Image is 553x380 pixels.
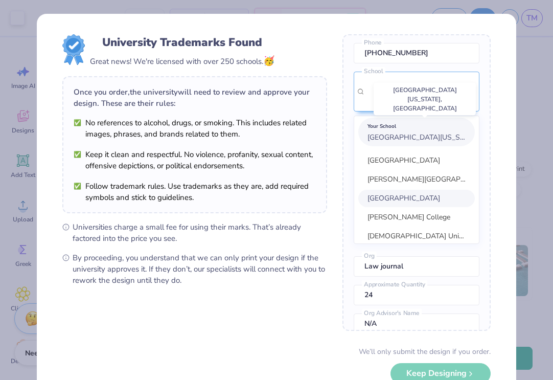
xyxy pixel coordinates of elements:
div: Your School [367,121,466,132]
span: Universities charge a small fee for using their marks. That’s already factored into the price you... [73,221,327,244]
span: 🥳 [263,55,274,67]
div: University Trademarks Found [102,34,262,51]
span: [DEMOGRAPHIC_DATA] University of Health Sciences [367,231,541,241]
span: By proceeding, you understand that we can only print your design if the university approves it. I... [73,252,327,286]
div: Once you order, the university will need to review and approve your design. These are their rules: [74,86,316,109]
input: Org [354,256,479,277]
img: License badge [62,34,85,65]
div: We’ll only submit the design if you order. [359,346,491,357]
li: Keep it clean and respectful. No violence, profanity, sexual content, offensive depictions, or po... [74,149,316,171]
input: Phone [354,43,479,63]
li: Follow trademark rules. Use trademarks as they are, add required symbols and stick to guidelines. [74,181,316,203]
div: Great news! We're licensed with over 250 schools. [90,54,274,68]
span: [GEOGRAPHIC_DATA] [367,193,440,203]
li: No references to alcohol, drugs, or smoking. This includes related images, phrases, and brands re... [74,117,316,140]
input: Org Advisor's Name [354,314,479,334]
div: [GEOGRAPHIC_DATA][US_STATE], [GEOGRAPHIC_DATA] [374,83,476,116]
span: [PERSON_NAME] College [367,212,450,222]
span: [PERSON_NAME][GEOGRAPHIC_DATA] [367,174,497,184]
input: Approximate Quantity [354,285,479,305]
span: [GEOGRAPHIC_DATA] [367,155,440,165]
